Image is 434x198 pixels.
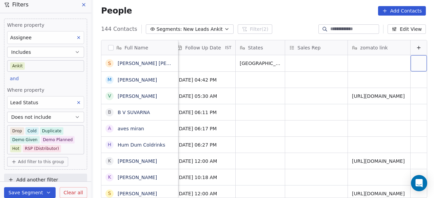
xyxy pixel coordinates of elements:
span: [URL][DOMAIN_NAME] [352,190,406,197]
span: [URL][DOMAIN_NAME] [352,158,406,164]
div: S [108,190,111,197]
div: Open Intercom Messenger [411,175,427,191]
span: People [101,6,132,16]
div: K [108,174,111,181]
a: B V SUVARNA [118,110,150,115]
button: Add Contacts [378,6,426,16]
div: B [108,109,112,116]
a: aves miran [118,126,144,131]
a: [PERSON_NAME] [118,93,157,99]
span: [DATE] 06:27 PM [177,141,231,148]
span: Follow Up Date [185,44,221,51]
a: [PERSON_NAME] [PERSON_NAME] [118,61,198,66]
a: [PERSON_NAME] [118,77,157,83]
button: Edit View [388,24,426,34]
span: zomato link [360,44,388,51]
button: Filter(2) [238,24,273,34]
div: H [108,141,112,148]
span: IST [225,45,232,50]
span: [DATE] 12:00 AM [177,190,231,197]
span: [DATE] 05:30 AM [177,93,231,100]
span: [DATE] 10:18 AM [177,174,231,181]
div: S [108,60,111,67]
a: Hum Dum Coldrinks [118,142,165,148]
span: 144 Contacts [101,25,137,33]
div: Sales Rep [285,40,348,55]
span: Segments: [157,26,182,33]
a: [PERSON_NAME] [118,175,157,180]
a: [PERSON_NAME] [118,191,157,196]
span: [DATE] 04:42 PM [177,76,231,83]
div: K [108,157,111,164]
div: States [236,40,285,55]
span: Sales Rep [297,44,320,51]
span: New Leads Ankit [183,26,223,33]
div: M [107,76,112,83]
span: States [248,44,263,51]
div: V [108,92,112,100]
span: [DATE] 12:00 AM [177,158,231,164]
span: [DATE] 06:17 PM [177,125,231,132]
div: Full Name [101,40,178,55]
span: [URL][DOMAIN_NAME] [352,93,406,100]
a: [PERSON_NAME] [118,158,157,164]
span: [GEOGRAPHIC_DATA] [240,60,281,67]
div: a [108,125,112,132]
div: zomato link [348,40,410,55]
span: [DATE] 06:11 PM [177,109,231,116]
span: Full Name [124,44,148,51]
div: Follow Up DateIST [173,40,235,55]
